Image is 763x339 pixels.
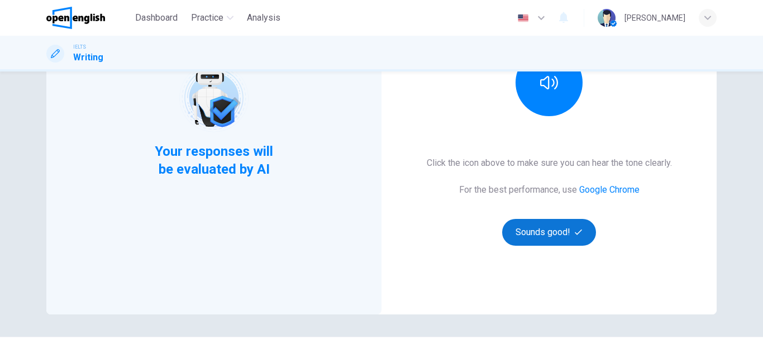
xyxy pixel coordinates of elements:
[427,156,672,170] h6: Click the icon above to make sure you can hear the tone clearly.
[73,51,103,64] h1: Writing
[579,184,640,195] a: Google Chrome
[46,7,131,29] a: OpenEnglish logo
[191,11,223,25] span: Practice
[178,63,249,133] img: robot icon
[624,11,685,25] div: [PERSON_NAME]
[135,11,178,25] span: Dashboard
[73,43,86,51] span: IELTS
[516,14,530,22] img: en
[242,8,285,28] button: Analysis
[459,183,640,197] h6: For the best performance, use
[46,7,105,29] img: OpenEnglish logo
[247,11,280,25] span: Analysis
[502,219,596,246] button: Sounds good!
[131,8,182,28] button: Dashboard
[598,9,616,27] img: Profile picture
[187,8,238,28] button: Practice
[146,142,282,178] span: Your responses will be evaluated by AI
